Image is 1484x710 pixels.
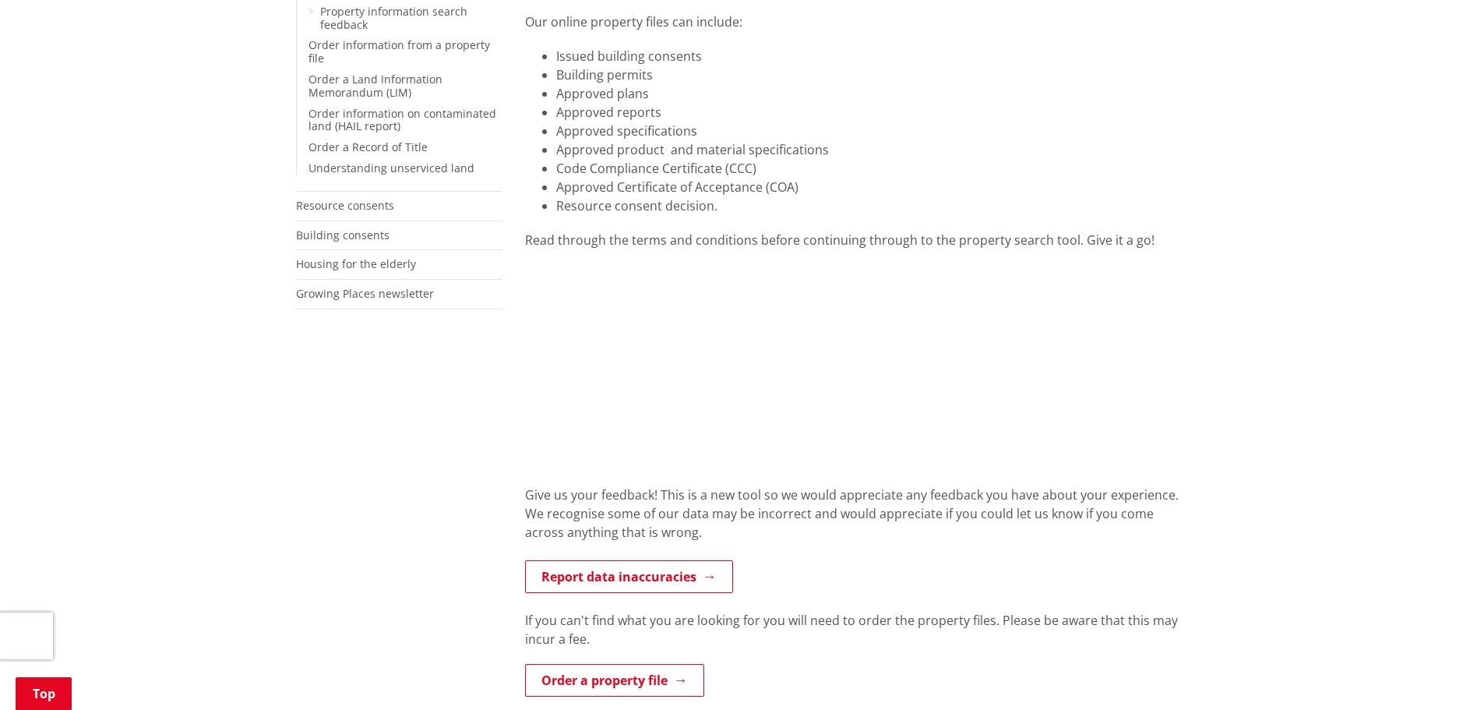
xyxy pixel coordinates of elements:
[296,256,416,271] a: Housing for the elderly
[308,106,496,134] a: Order information on contaminated land (HAIL report)
[1412,645,1468,701] iframe: Messenger Launcher
[308,37,490,65] a: Order information from a property file
[556,140,1189,159] li: Approved product and material specifications
[296,228,390,242] a: Building consents
[556,84,1189,103] li: Approved plans
[296,286,434,301] a: Growing Places newsletter
[525,231,1189,249] div: Read through the terms and conditions before continuing through to the property search tool. Give...
[320,4,467,32] a: Property information search feedback
[525,486,1189,560] div: Give us your feedback! This is a new tool so we would appreciate any feedback you have about your...
[556,47,1189,65] li: Issued building consents
[556,65,1189,84] li: Building permits
[556,103,1189,122] li: Approved reports
[16,677,72,710] a: Top
[308,72,442,100] a: Order a Land Information Memorandum (LIM)
[308,161,474,175] a: Understanding unserviced land
[556,178,1189,196] li: Approved Certificate of Acceptance (COA)
[525,560,733,593] a: Report data inaccuracies
[296,198,394,213] a: Resource consents
[525,664,704,697] a: Order a property file
[556,196,1189,215] li: Resource consent decision.
[525,611,1189,648] p: If you can't find what you are looking for you will need to order the property files. Please be a...
[556,122,1189,140] li: Approved specifications
[556,159,1189,178] li: Code Compliance Certificate (CCC)
[525,13,742,30] span: Our online property files can include:
[308,140,428,154] a: Order a Record of Title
